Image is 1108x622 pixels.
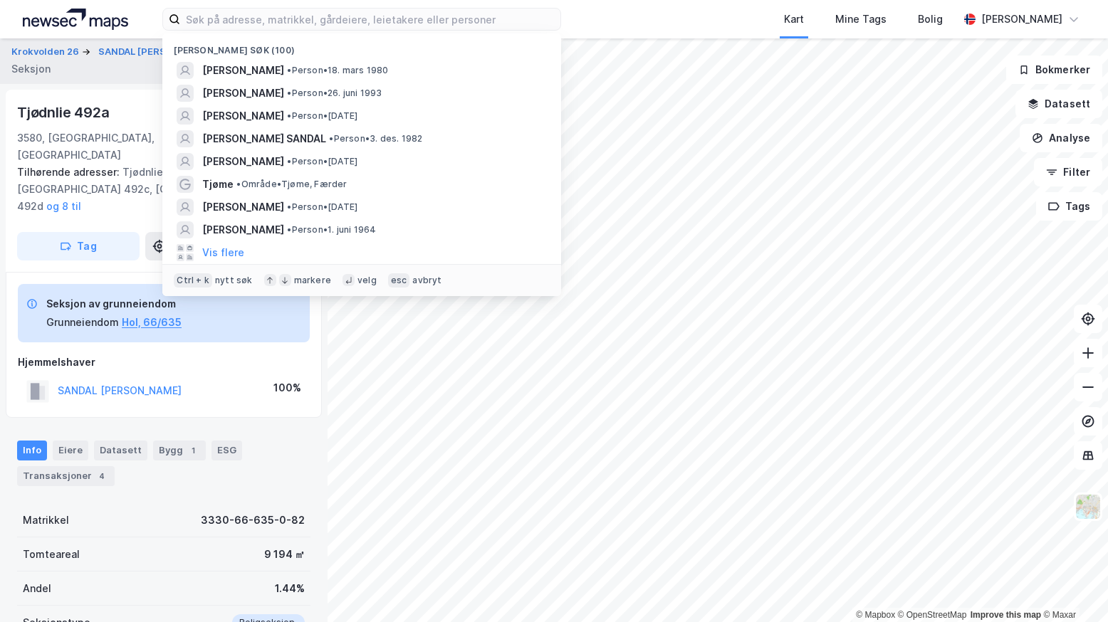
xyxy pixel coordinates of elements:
span: [PERSON_NAME] [202,107,284,125]
span: [PERSON_NAME] [202,221,284,238]
span: [PERSON_NAME] SANDAL [202,130,326,147]
button: Bokmerker [1006,56,1102,84]
div: 3330-66-635-0-82 [201,512,305,529]
div: Bygg [153,441,206,460]
span: Person • [DATE] [287,201,357,213]
span: [PERSON_NAME] [202,153,284,170]
button: Tag [17,232,140,260]
span: Tilhørende adresser: [17,166,122,178]
span: [PERSON_NAME] [202,85,284,102]
div: Grunneiendom [46,314,119,331]
span: Person • 3. des. 1982 [329,133,422,144]
span: [PERSON_NAME] [202,199,284,216]
a: OpenStreetMap [898,610,967,620]
div: Tomteareal [23,546,80,563]
iframe: Chat Widget [1037,554,1108,622]
div: nytt søk [215,275,253,286]
div: Seksjon av grunneiendom [46,295,182,312]
div: Ctrl + k [174,273,212,288]
div: 4 [95,469,109,483]
div: Andel [23,580,51,597]
div: Seksjon [11,60,51,78]
span: Person • [DATE] [287,110,357,122]
div: Matrikkel [23,512,69,529]
span: • [287,110,291,121]
div: [PERSON_NAME] søk (100) [162,33,561,59]
button: Analyse [1020,124,1102,152]
div: Mine Tags [835,11,887,28]
div: avbryt [412,275,441,286]
span: • [287,156,291,167]
span: [PERSON_NAME] [202,62,284,79]
span: Område • Tjøme, Færder [236,179,347,190]
span: Person • 1. juni 1964 [287,224,376,236]
div: Kart [784,11,804,28]
a: Mapbox [856,610,895,620]
img: logo.a4113a55bc3d86da70a041830d287a7e.svg [23,9,128,30]
div: Datasett [94,441,147,460]
button: Vis flere [202,244,244,261]
div: Bolig [918,11,943,28]
div: Transaksjoner [17,466,115,486]
span: • [287,65,291,75]
div: Eiere [53,441,88,460]
button: Krokvolden 26 [11,45,82,59]
div: 1 [186,443,200,458]
div: Tjødnlie 492b, [GEOGRAPHIC_DATA] 492c, [GEOGRAPHIC_DATA] 492d [17,164,299,215]
div: 1.44% [275,580,305,597]
span: • [329,133,333,144]
div: 3580, [GEOGRAPHIC_DATA], [GEOGRAPHIC_DATA] [17,130,233,164]
div: velg [357,275,377,286]
span: • [287,224,291,235]
div: Hjemmelshaver [18,354,310,371]
button: Filter [1034,158,1102,186]
div: esc [388,273,410,288]
button: Hol, 66/635 [122,314,182,331]
span: Person • 18. mars 1980 [287,65,388,76]
span: • [236,179,241,189]
span: • [287,201,291,212]
div: Tjødnlie 492a [17,101,112,124]
div: Info [17,441,47,460]
button: SANDAL [PERSON_NAME] [98,45,219,59]
span: Tjøme [202,176,234,193]
input: Søk på adresse, matrikkel, gårdeiere, leietakere eller personer [180,9,560,30]
div: [PERSON_NAME] [981,11,1062,28]
div: 9 194 ㎡ [264,546,305,563]
span: • [287,88,291,98]
button: Datasett [1015,90,1102,118]
span: Person • [DATE] [287,156,357,167]
div: ESG [211,441,242,460]
a: Improve this map [971,610,1041,620]
div: markere [294,275,331,286]
img: Z [1075,493,1102,520]
div: 100% [273,379,301,396]
span: Person • 26. juni 1993 [287,88,382,99]
button: Tags [1036,192,1102,221]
